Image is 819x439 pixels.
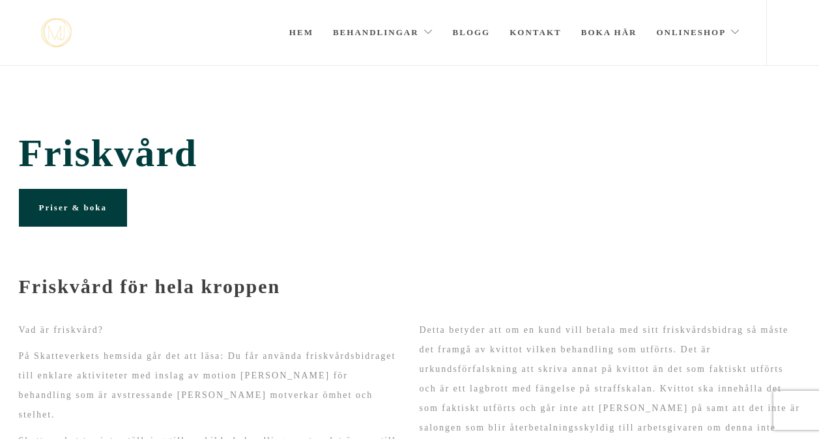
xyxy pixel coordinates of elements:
span: Friskvård [19,131,801,176]
p: Vad är friskvård? [19,320,400,340]
p: På Skatteverkets hemsida går det att läsa: Du får använda friskvårdsbidraget till enklare aktivit... [19,347,400,425]
strong: Friskvård för hela kroppen [19,276,281,297]
span: Priser & boka [39,203,107,212]
a: Priser & boka [19,189,127,227]
a: mjstudio mjstudio mjstudio [41,18,72,48]
img: mjstudio [41,18,72,48]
